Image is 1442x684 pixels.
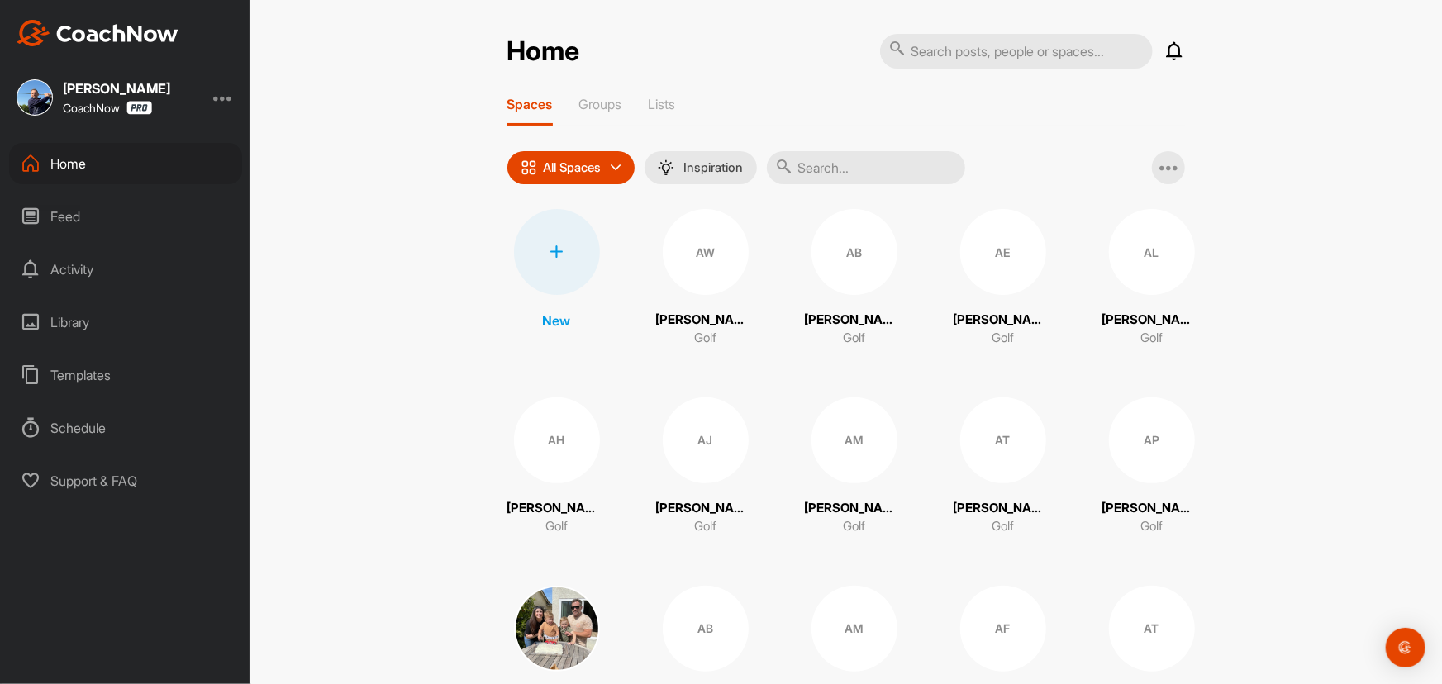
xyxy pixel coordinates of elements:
[9,143,242,184] div: Home
[811,397,897,483] div: AM
[9,302,242,343] div: Library
[126,101,152,115] img: CoachNow Pro
[63,82,170,95] div: [PERSON_NAME]
[17,79,53,116] img: square_1a5ff3ab5d7e60791101f4fd99407d7a.jpg
[1102,397,1202,536] a: AP[PERSON_NAME] (via PGC)Golf
[684,161,744,174] p: Inspiration
[544,161,602,174] p: All Spaces
[649,96,676,112] p: Lists
[663,397,749,483] div: AJ
[960,209,1046,295] div: AE
[507,397,607,536] a: AH[PERSON_NAME]Golf
[656,499,755,518] p: [PERSON_NAME]
[658,159,674,176] img: menuIcon
[545,517,568,536] p: Golf
[954,311,1053,330] p: [PERSON_NAME]
[45,96,58,109] img: tab_domain_overview_orange.svg
[63,97,148,108] div: Domain Overview
[663,209,749,295] div: AW
[805,311,904,330] p: [PERSON_NAME]
[9,249,242,290] div: Activity
[1109,397,1195,483] div: AP
[811,209,897,295] div: AB
[183,97,278,108] div: Keywords by Traffic
[507,96,553,112] p: Spaces
[9,460,242,501] div: Support & FAQ
[767,151,965,184] input: Search...
[507,499,607,518] p: [PERSON_NAME]
[880,34,1153,69] input: Search posts, people or spaces...
[507,36,580,68] h2: Home
[63,101,152,115] div: CoachNow
[543,311,571,330] p: New
[1109,209,1195,295] div: AL
[514,397,600,483] div: AH
[1109,586,1195,672] div: AT
[992,517,1014,536] p: Golf
[843,329,865,348] p: Golf
[843,517,865,536] p: Golf
[43,43,182,56] div: Domain: [DOMAIN_NAME]
[514,586,600,672] img: square_84417cfe2ddda32c444fbe7f80486063.jpg
[656,397,755,536] a: AJ[PERSON_NAME]Golf
[26,43,40,56] img: website_grey.svg
[694,517,716,536] p: Golf
[164,96,178,109] img: tab_keywords_by_traffic_grey.svg
[1140,517,1163,536] p: Golf
[656,311,755,330] p: [PERSON_NAME]
[26,26,40,40] img: logo_orange.svg
[805,209,904,348] a: AB[PERSON_NAME]Golf
[656,209,755,348] a: AW[PERSON_NAME]Golf
[992,329,1014,348] p: Golf
[805,397,904,536] a: AM[PERSON_NAME]Golf
[9,196,242,237] div: Feed
[960,397,1046,483] div: AT
[960,586,1046,672] div: AF
[9,354,242,396] div: Templates
[954,499,1053,518] p: [PERSON_NAME]
[17,20,178,46] img: CoachNow
[954,209,1053,348] a: AE[PERSON_NAME]Golf
[1140,329,1163,348] p: Golf
[954,397,1053,536] a: AT[PERSON_NAME]Golf
[1102,499,1202,518] p: [PERSON_NAME] (via PGC)
[9,407,242,449] div: Schedule
[1102,311,1202,330] p: [PERSON_NAME]
[579,96,622,112] p: Groups
[46,26,81,40] div: v 4.0.25
[663,586,749,672] div: AB
[521,159,537,176] img: icon
[811,586,897,672] div: AM
[1102,209,1202,348] a: AL[PERSON_NAME]Golf
[805,499,904,518] p: [PERSON_NAME]
[694,329,716,348] p: Golf
[1386,628,1425,667] div: Open Intercom Messenger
